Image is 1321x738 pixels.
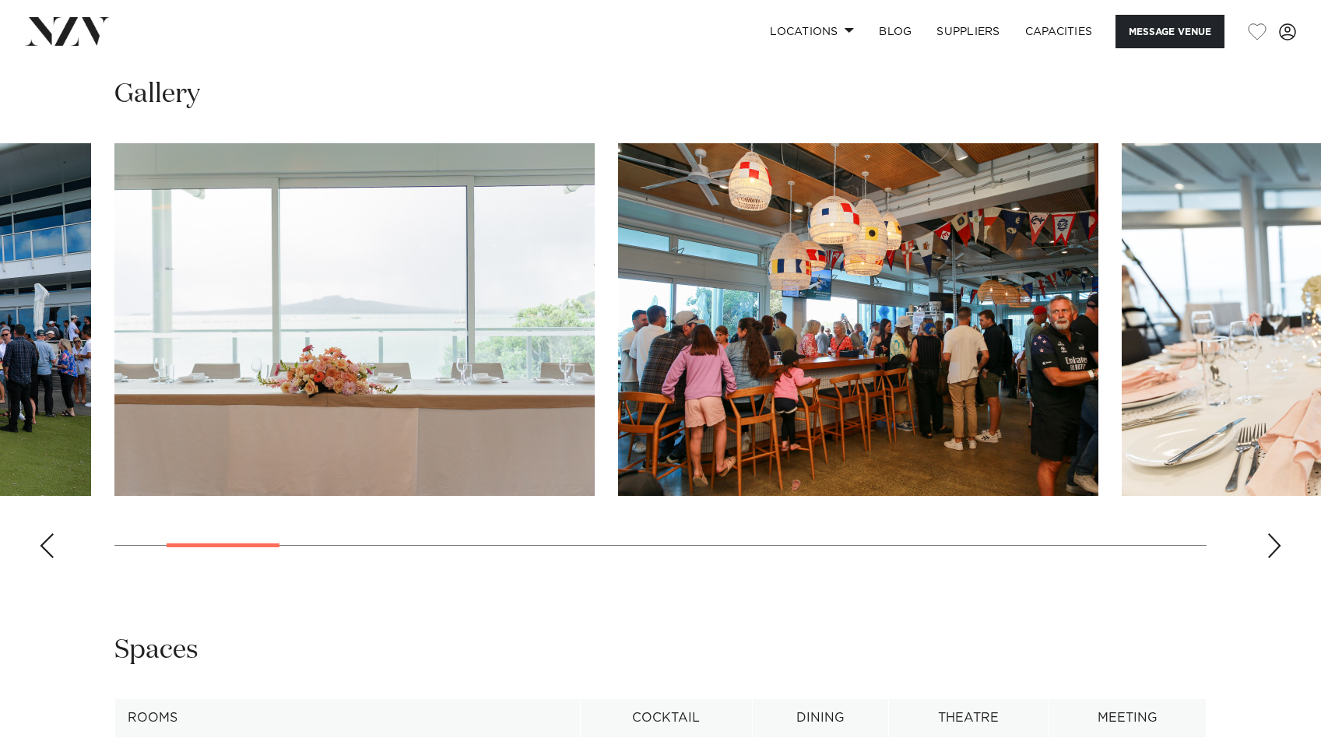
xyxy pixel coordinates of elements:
th: Cocktail [580,699,752,737]
th: Rooms [115,699,581,737]
h2: Gallery [114,77,200,112]
th: Meeting [1049,699,1207,737]
a: Locations [757,15,866,48]
a: BLOG [866,15,924,48]
a: SUPPLIERS [924,15,1012,48]
swiper-slide: 3 / 21 [618,143,1098,496]
a: Capacities [1013,15,1105,48]
swiper-slide: 2 / 21 [114,143,595,496]
th: Theatre [889,699,1049,737]
th: Dining [753,699,889,737]
button: Message Venue [1115,15,1224,48]
img: nzv-logo.png [25,17,110,45]
h2: Spaces [114,633,199,668]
